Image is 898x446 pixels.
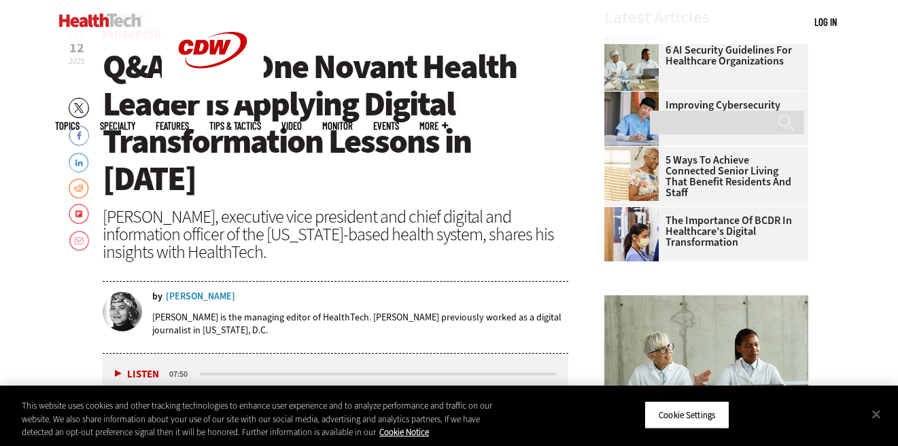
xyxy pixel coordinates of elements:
a: Video [281,121,302,131]
img: Home [59,14,141,27]
img: Networking Solutions for Senior Living [604,147,659,201]
a: [PERSON_NAME] [166,292,235,301]
a: Features [156,121,189,131]
span: by [152,292,162,301]
a: Events [373,121,399,131]
a: Tips & Tactics [209,121,261,131]
span: More [419,121,448,131]
div: duration [167,368,198,380]
span: Specialty [100,121,135,131]
img: Doctors reviewing tablet [604,207,659,261]
div: This website uses cookies and other tracking technologies to enhance user experience and to analy... [22,399,494,439]
button: Listen [115,369,159,379]
p: [PERSON_NAME] is the managing editor of HealthTech. [PERSON_NAME] previously worked as a digital ... [152,311,569,337]
img: nurse studying on computer [604,92,659,146]
div: media player [103,354,569,394]
a: MonITor [322,121,353,131]
span: Topics [55,121,80,131]
div: User menu [814,15,837,29]
a: Networking Solutions for Senior Living [604,147,666,157]
img: Teta-Alim [103,292,142,331]
button: Cookie Settings [644,401,729,429]
a: The Importance of BCDR in Healthcare’s Digital Transformation [604,215,800,248]
a: 5 Ways to Achieve Connected Senior Living That Benefit Residents and Staff [604,155,800,198]
button: Close [861,399,891,429]
a: Doctors reviewing tablet [604,207,666,218]
a: CDW [162,90,264,104]
div: [PERSON_NAME], executive vice president and chief digital and information officer of the [US_STAT... [103,208,569,261]
a: Log in [814,16,837,28]
a: More information about your privacy [379,426,429,438]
